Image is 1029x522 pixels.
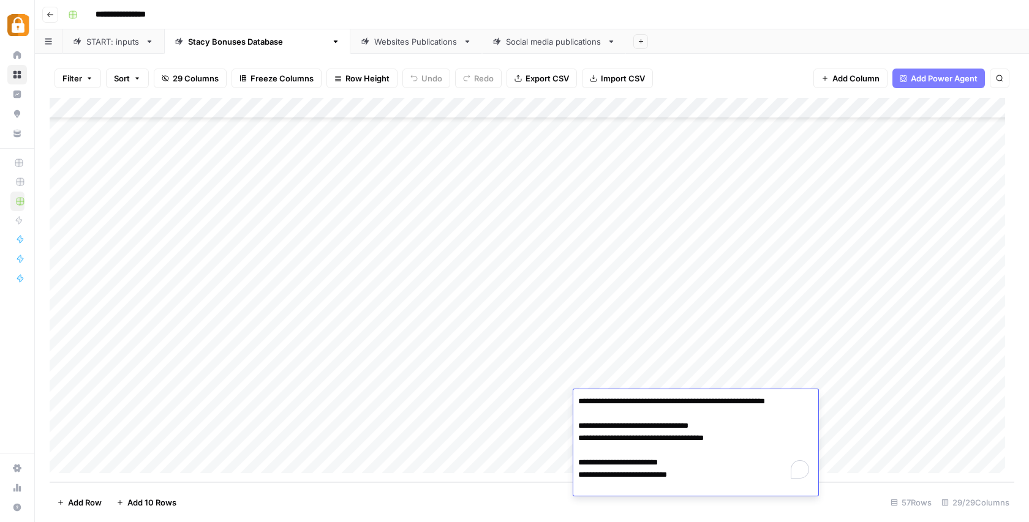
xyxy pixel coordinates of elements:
a: Opportunities [7,104,27,124]
button: Row Height [326,69,398,88]
div: 57 Rows [886,493,937,512]
button: Import CSV [582,69,653,88]
a: Your Data [7,124,27,143]
button: Help + Support [7,498,27,517]
span: Sort [114,72,130,84]
span: Add Power Agent [911,72,978,84]
button: Filter [55,69,101,88]
span: Export CSV [526,72,569,84]
button: Add Column [813,69,888,88]
button: Undo [402,69,450,88]
button: Freeze Columns [232,69,322,88]
div: Social media publications [506,35,602,48]
a: Websites Publications [350,29,482,54]
a: Usage [7,478,27,498]
span: Row Height [345,72,390,84]
div: START: inputs [86,35,140,48]
button: Add 10 Rows [109,493,184,512]
span: Import CSV [601,72,645,84]
span: 29 Columns [173,72,219,84]
div: Websites Publications [374,35,458,48]
a: Browse [7,65,27,84]
button: Workspace: Adzz [7,10,27,40]
a: [PERSON_NAME] Bonuses Database [164,29,350,54]
a: Home [7,45,27,65]
span: Add Column [832,72,880,84]
textarea: To enrich screen reader interactions, please activate Accessibility in Grammarly extension settings [573,393,816,483]
span: Filter [62,72,82,84]
a: Social media publications [482,29,626,54]
span: Redo [474,72,494,84]
button: Export CSV [507,69,577,88]
a: Settings [7,458,27,478]
button: Redo [455,69,502,88]
button: Add Row [50,493,109,512]
button: Sort [106,69,149,88]
div: 29/29 Columns [937,493,1014,512]
button: Add Power Agent [892,69,985,88]
span: Freeze Columns [251,72,314,84]
span: Add Row [68,496,102,509]
button: 29 Columns [154,69,227,88]
a: Insights [7,84,27,104]
span: Undo [421,72,442,84]
a: START: inputs [62,29,164,54]
div: [PERSON_NAME] Bonuses Database [188,35,326,48]
span: Add 10 Rows [127,496,176,509]
img: Adzz Logo [7,14,29,36]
